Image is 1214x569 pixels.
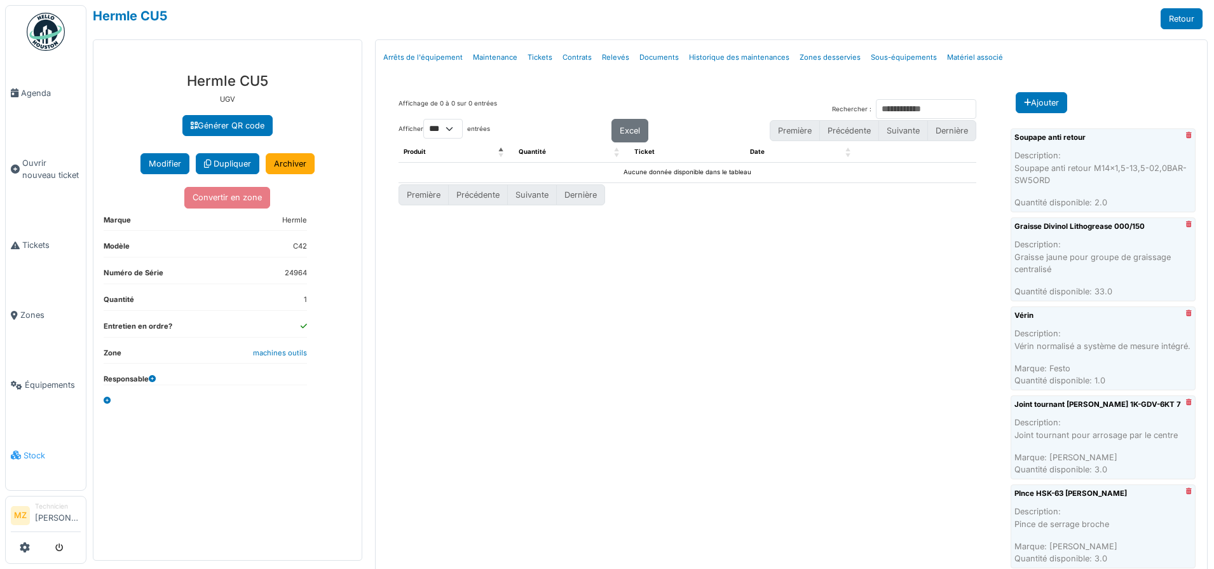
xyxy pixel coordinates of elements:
[1014,429,1192,441] p: Joint tournant pour arrosage par le centre
[93,8,167,24] a: Hermle CU5
[1014,327,1192,387] div: Description: Marque: Festo Quantité disponible: 1.0
[22,239,81,251] span: Tickets
[35,502,81,529] li: [PERSON_NAME]
[832,105,871,114] label: Rechercher :
[20,309,81,321] span: Zones
[11,502,81,532] a: MZ Technicien[PERSON_NAME]
[770,120,976,141] nav: pagination
[1014,149,1192,209] div: Description: Quantité disponible: 2.0
[104,348,121,364] dt: Zone
[684,43,795,72] a: Historique des maintenances
[522,43,557,72] a: Tickets
[399,119,490,139] label: Afficher entrées
[1014,416,1192,476] div: Description: Marque: [PERSON_NAME] Quantité disponible: 3.0
[6,420,86,490] a: Stock
[266,153,315,174] a: Archiver
[1014,251,1192,275] p: Graisse jaune pour groupe de graissage centralisé
[6,58,86,128] a: Agenda
[104,215,131,231] dt: Marque
[1014,505,1192,565] div: Description: Marque: [PERSON_NAME] Quantité disponible: 3.0
[399,163,976,183] td: Aucune donnée disponible dans le tableau
[634,43,684,72] a: Documents
[35,502,81,511] div: Technicien
[140,153,189,174] button: Modifier
[519,148,546,155] span: Quantité
[104,374,156,385] dt: Responsable
[285,268,307,278] dd: 24964
[1014,518,1192,530] p: Pince de serrage broche
[6,128,86,210] a: Ouvrir nouveau ticket
[597,43,634,72] a: Relevés
[6,350,86,420] a: Équipements
[1014,132,1086,143] a: Soupape anti retour
[423,119,463,139] select: Afficherentrées
[22,157,81,181] span: Ouvrir nouveau ticket
[293,241,307,252] dd: C42
[25,379,81,391] span: Équipements
[557,43,597,72] a: Contrats
[304,294,307,305] dd: 1
[1014,162,1192,186] p: Soupape anti retour M14x1,5-13,5-02,0BAR-SW5ORD
[104,241,130,257] dt: Modèle
[182,115,273,136] a: Générer QR code
[866,43,942,72] a: Sous-équipements
[196,153,259,174] a: Dupliquer
[21,87,81,99] span: Agenda
[6,210,86,280] a: Tickets
[1014,238,1192,298] div: Description: Quantité disponible: 33.0
[1016,92,1067,113] button: Ajouter
[845,142,853,162] span: Date: Activate to sort
[1014,221,1145,232] a: Graisse Divinol Lithogrease 000/150
[24,449,81,462] span: Stock
[1014,488,1127,499] a: PInce HSK-63 [PERSON_NAME]
[620,126,640,135] span: Excel
[1161,8,1203,29] a: Retour
[104,94,351,105] p: UGV
[611,119,648,142] button: Excel
[1014,399,1181,410] a: Joint tournant [PERSON_NAME] 1K-GDV-6KT 7
[6,280,86,350] a: Zones
[399,184,976,205] nav: pagination
[468,43,522,72] a: Maintenance
[282,215,307,226] dd: Hermle
[614,142,622,162] span: Quantité: Activate to sort
[942,43,1008,72] a: Matériel associé
[27,13,65,51] img: Badge_color-CXgf-gQk.svg
[104,321,172,337] dt: Entretien en ordre?
[1014,310,1033,321] a: Vérin
[253,348,307,357] a: machines outils
[104,294,134,310] dt: Quantité
[634,148,655,155] span: Ticket
[404,148,426,155] span: Produit
[498,142,506,162] span: Produit: Activate to invert sorting
[750,148,765,155] span: Date
[104,72,351,89] h3: Hermle CU5
[1014,340,1192,352] p: Vérin normalisé a système de mesure intégré.
[795,43,866,72] a: Zones desservies
[399,99,497,119] div: Affichage de 0 à 0 sur 0 entrées
[378,43,468,72] a: Arrêts de l'équipement
[11,506,30,525] li: MZ
[104,268,163,284] dt: Numéro de Série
